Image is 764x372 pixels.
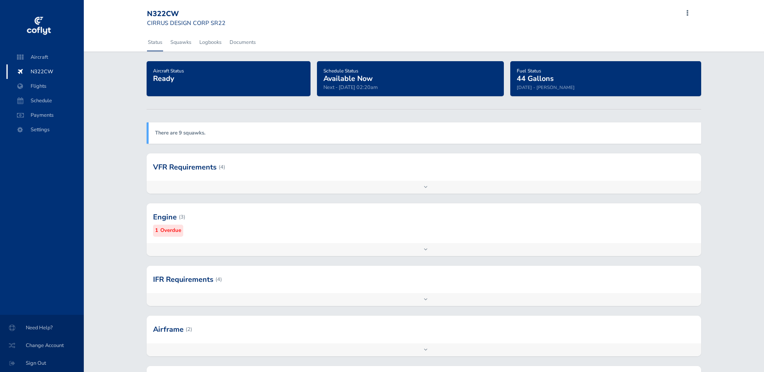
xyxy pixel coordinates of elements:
span: Aircraft [14,50,76,64]
span: Aircraft Status [153,68,184,74]
span: Available Now [323,74,373,83]
a: Documents [229,33,257,51]
small: [DATE] - [PERSON_NAME] [517,84,575,91]
span: Next - [DATE] 02:20am [323,84,378,91]
span: Sign Out [10,356,74,370]
img: coflyt logo [25,14,52,38]
span: Fuel Status [517,68,541,74]
span: N322CW [14,64,76,79]
a: Squawks [170,33,192,51]
span: Need Help? [10,320,74,335]
a: Status [147,33,163,51]
small: CIRRUS DESIGN CORP SR22 [147,19,226,27]
a: There are 9 squawks. [155,129,205,136]
span: 44 Gallons [517,74,554,83]
span: Settings [14,122,76,137]
a: Schedule StatusAvailable Now [323,65,373,84]
a: Logbooks [199,33,222,51]
small: Overdue [160,226,181,235]
span: Payments [14,108,76,122]
span: Flights [14,79,76,93]
span: Ready [153,74,174,83]
div: N322CW [147,10,226,19]
span: Schedule Status [323,68,358,74]
span: Schedule [14,93,76,108]
span: Change Account [10,338,74,353]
